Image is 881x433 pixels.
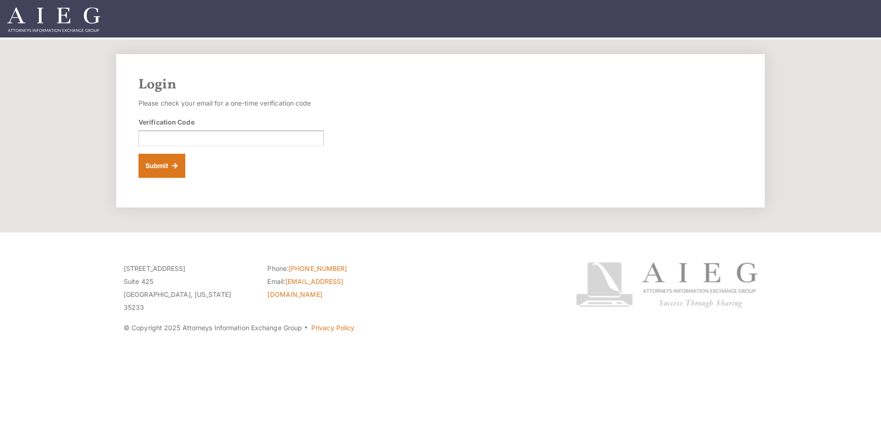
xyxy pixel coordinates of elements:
[7,7,100,32] img: Attorneys Information Exchange Group
[576,262,757,308] img: Attorneys Information Exchange Group logo
[289,264,347,272] a: [PHONE_NUMBER]
[311,324,354,332] a: Privacy Policy
[138,154,185,178] button: Submit
[138,117,195,127] label: Verification Code
[267,275,397,301] li: Email:
[138,76,743,93] h2: Login
[267,277,343,298] a: [EMAIL_ADDRESS][DOMAIN_NAME]
[304,327,308,332] span: ·
[267,262,397,275] li: Phone:
[124,321,541,334] p: © Copyright 2025 Attorneys Information Exchange Group
[138,97,324,110] p: Please check your email for a one-time verification code
[124,262,253,314] p: [STREET_ADDRESS] Suite 425 [GEOGRAPHIC_DATA], [US_STATE] 35233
